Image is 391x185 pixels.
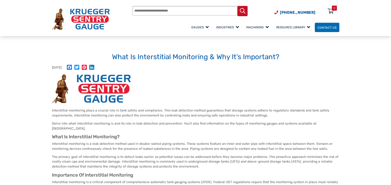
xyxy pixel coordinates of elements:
[52,172,339,178] h2: Importance Of Interstitial Monitoring
[273,22,315,33] a: Resource Library
[81,65,88,71] a: Pinterest
[52,65,62,69] span: [DATE]
[66,65,73,71] a: Facebook
[315,23,339,32] a: Contact Us
[52,134,339,140] h2: What Is Interstitial Monitoring?
[73,65,81,71] a: Twitter
[52,154,339,169] p: The primary goal of interstitial monitoring is to detect leaks earlier so potential issues can be...
[52,121,339,131] p: Delve into what interstitial monitoring is and its role in leak detection and prevention. You’ll ...
[52,8,110,30] img: Krueger Sentry Gauge
[244,22,273,33] a: Machining
[189,22,213,33] a: Gauges
[191,26,209,29] span: Gauges
[52,53,339,61] h1: What Is Interstitial Monitoring & Why It’s Important?
[88,65,95,71] a: LinkedIn
[276,26,310,29] span: Resource Library
[333,6,335,11] div: 0
[52,74,131,103] img: What Is Interstitial Monitoring & Why It’s Important?
[216,26,239,29] span: Industries
[318,26,337,29] span: Contact Us
[52,108,339,118] p: Interstitial monitoring plays a crucial role in tank safety and compliance. This leak detection m...
[280,10,315,15] span: [PHONE_NUMBER]
[52,141,339,151] p: Interstitial monitoring is a leak detection method used in double-walled piping systems. These sy...
[213,22,244,33] a: Industries
[274,10,315,15] a: Phone Number (920) 434-8860
[246,26,269,29] span: Machining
